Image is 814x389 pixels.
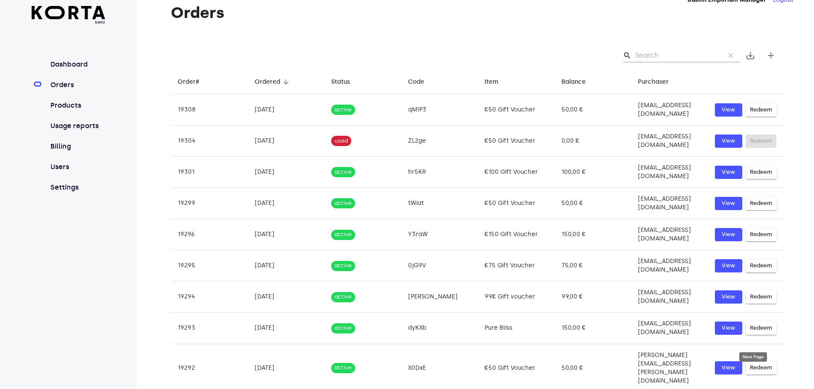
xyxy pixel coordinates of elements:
input: Search [635,49,718,62]
td: €100 Gift Voucher [478,157,555,188]
a: Users [49,162,106,172]
div: Purchaser [638,77,669,87]
td: 19299 [171,188,248,219]
td: 19295 [171,250,248,281]
td: [EMAIL_ADDRESS][DOMAIN_NAME] [631,126,708,157]
button: Create new gift card [761,45,781,66]
td: tWiat [401,188,478,219]
span: View [719,136,738,146]
button: Redeem [746,290,776,304]
div: Ordered [255,77,280,87]
td: Pure Bliss [478,313,555,344]
button: Redeem [746,103,776,117]
div: Balance [561,77,586,87]
td: 19301 [171,157,248,188]
td: [DATE] [248,313,325,344]
button: Redeem [746,361,776,374]
span: Code [408,77,435,87]
td: 19304 [171,126,248,157]
a: View [715,259,742,272]
button: View [715,135,742,148]
span: View [719,323,738,333]
div: Status [331,77,350,87]
span: View [719,261,738,271]
td: 150,00 € [555,219,632,250]
span: Redeem [750,199,772,208]
td: €75 Gift Voucher [478,250,555,281]
span: save_alt [745,50,755,61]
td: [DATE] [248,219,325,250]
td: [EMAIL_ADDRESS][DOMAIN_NAME] [631,157,708,188]
span: Item [485,77,509,87]
td: 75,00 € [555,250,632,281]
td: [EMAIL_ADDRESS][DOMAIN_NAME] [631,250,708,281]
span: add [766,50,776,61]
td: [DATE] [248,250,325,281]
td: [DATE] [248,157,325,188]
button: Redeem [746,197,776,210]
a: Usage reports [49,121,106,131]
td: 50,00 € [555,188,632,219]
td: ZL2ge [401,126,478,157]
a: beta [32,6,106,25]
span: Purchaser [638,77,680,87]
button: View [715,166,742,179]
td: [DATE] [248,126,325,157]
td: 0jG9V [401,250,478,281]
span: used [331,137,351,145]
td: €50 Gift Voucher [478,94,555,126]
td: 50,00 € [555,94,632,126]
span: Redeem [750,363,772,373]
h1: Orders [171,4,785,21]
td: [EMAIL_ADDRESS][DOMAIN_NAME] [631,188,708,219]
td: 99,00 € [555,281,632,313]
td: 19308 [171,94,248,126]
button: View [715,290,742,304]
td: [EMAIL_ADDRESS][DOMAIN_NAME] [631,219,708,250]
div: Item [485,77,498,87]
div: Order# [178,77,199,87]
a: Billing [49,141,106,152]
span: Redeem [750,261,772,271]
img: Korta [32,6,106,19]
span: View [719,167,738,177]
td: 150,00 € [555,313,632,344]
span: active [331,324,355,332]
span: Redeem [750,167,772,177]
a: Dashboard [49,59,106,70]
a: View [715,361,742,374]
td: qMIP3 [401,94,478,126]
span: active [331,231,355,239]
span: Redeem [750,230,772,240]
span: View [719,363,738,373]
td: Y3raW [401,219,478,250]
a: Settings [49,182,106,193]
td: [DATE] [248,94,325,126]
span: beta [32,19,106,25]
span: arrow_downward [282,78,290,86]
a: View [715,322,742,335]
td: [EMAIL_ADDRESS][DOMAIN_NAME] [631,94,708,126]
td: €50 Gift Voucher [478,188,555,219]
a: Products [49,100,106,111]
td: [EMAIL_ADDRESS][DOMAIN_NAME] [631,313,708,344]
span: active [331,199,355,208]
a: View [715,103,742,117]
a: Orders [49,80,106,90]
td: 19293 [171,313,248,344]
button: View [715,197,742,210]
td: dyKXb [401,313,478,344]
button: Redeem [746,259,776,272]
span: View [719,105,738,115]
button: View [715,228,742,241]
td: hr5KR [401,157,478,188]
td: 19294 [171,281,248,313]
span: Redeem [750,292,772,302]
span: Search [623,51,632,60]
button: Redeem [746,322,776,335]
td: €150 Gift Voucher [478,219,555,250]
td: [PERSON_NAME] [401,281,478,313]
